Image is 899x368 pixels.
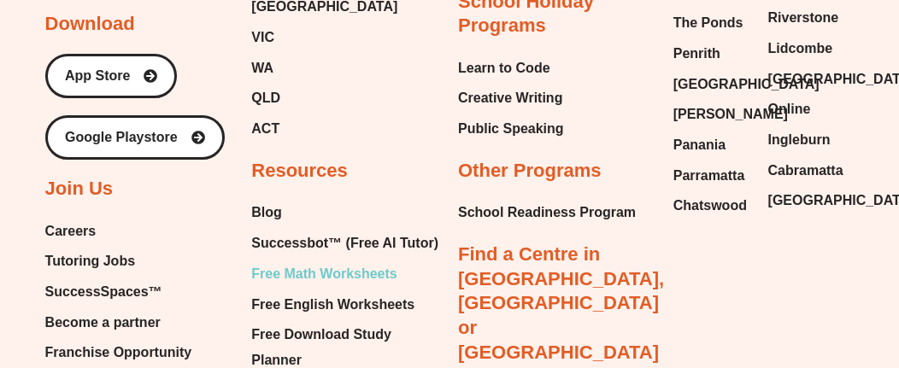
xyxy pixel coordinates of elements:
[45,115,225,160] a: Google Playstore
[45,177,113,202] h2: Join Us
[458,85,562,111] span: Creative Writing
[673,10,751,36] a: The Ponds
[458,200,636,225] a: School Readiness Program
[45,310,192,336] a: Become a partner
[768,36,846,61] a: Lidcombe
[458,55,550,81] span: Learn to Code
[251,231,441,256] a: Successbot™ (Free AI Tutor)
[673,41,751,67] a: Penrith
[65,131,178,144] span: Google Playstore
[768,67,846,92] a: [GEOGRAPHIC_DATA]
[768,127,831,153] span: Ingleburn
[673,72,751,97] a: [GEOGRAPHIC_DATA]
[768,36,833,61] span: Lidcombe
[768,127,846,153] a: Ingleburn
[251,116,397,142] a: ACT
[45,279,192,305] a: SuccessSpaces™
[768,158,843,184] span: Cabramatta
[251,292,414,318] span: Free English Worksheets
[251,55,273,81] span: WA
[768,5,846,31] a: Riverstone
[45,279,162,305] span: SuccessSpaces™
[458,159,602,184] h2: Other Programs
[251,55,397,81] a: WA
[673,102,788,127] span: [PERSON_NAME]
[45,248,135,274] span: Tutoring Jobs
[251,25,274,50] span: VIC
[45,12,135,37] h2: Download
[251,261,397,287] span: Free Math Worksheets
[45,54,177,98] a: App Store
[251,85,397,111] a: QLD
[45,310,161,336] span: Become a partner
[458,55,564,81] a: Learn to Code
[614,175,899,368] iframe: Chat Widget
[673,72,820,97] span: [GEOGRAPHIC_DATA]
[673,163,745,189] span: Parramatta
[768,158,846,184] a: Cabramatta
[251,25,397,50] a: VIC
[45,219,97,244] span: Careers
[768,5,839,31] span: Riverstone
[251,116,279,142] span: ACT
[673,10,743,36] span: The Ponds
[673,132,726,158] span: Panania
[251,85,280,111] span: QLD
[768,96,811,122] span: Online
[45,340,192,365] a: Franchise Opportunity
[251,200,441,225] a: Blog
[65,69,130,83] span: App Store
[45,219,192,244] a: Careers
[251,159,348,184] h2: Resources
[458,85,564,111] a: Creative Writing
[673,41,720,67] span: Penrith
[251,261,441,287] a: Free Math Worksheets
[45,248,192,274] a: Tutoring Jobs
[251,200,282,225] span: Blog
[673,102,751,127] a: [PERSON_NAME]
[458,116,564,142] a: Public Speaking
[768,96,846,122] a: Online
[251,292,441,318] a: Free English Worksheets
[673,132,751,158] a: Panania
[251,231,438,256] span: Successbot™ (Free AI Tutor)
[458,243,664,362] a: Find a Centre in [GEOGRAPHIC_DATA], [GEOGRAPHIC_DATA] or [GEOGRAPHIC_DATA]
[673,163,751,189] a: Parramatta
